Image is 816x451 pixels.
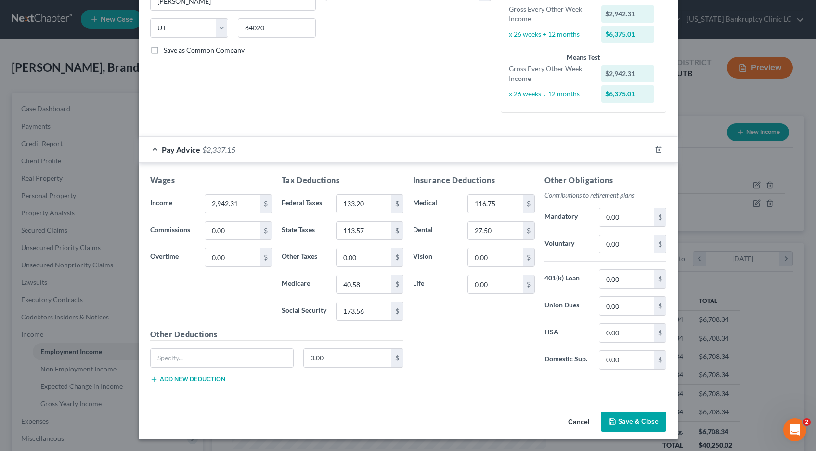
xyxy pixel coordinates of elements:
input: 0.00 [337,248,391,266]
div: $ [523,222,534,240]
input: 0.00 [304,349,391,367]
label: Union Dues [540,296,595,316]
input: 0.00 [599,297,654,315]
input: 0.00 [468,195,522,213]
div: $ [391,349,403,367]
input: 0.00 [337,222,391,240]
div: $ [523,195,534,213]
div: $ [260,222,272,240]
label: Medical [408,194,463,213]
input: Specify... [151,349,294,367]
iframe: Intercom live chat [783,418,806,441]
label: Life [408,275,463,294]
label: State Taxes [277,221,332,240]
h5: Other Deductions [150,329,403,341]
div: x 26 weeks ÷ 12 months [504,29,597,39]
input: 0.00 [468,222,522,240]
div: $ [391,275,403,293]
div: $ [654,208,666,226]
label: Commissions [145,221,200,240]
label: Overtime [145,248,200,267]
input: 0.00 [599,324,654,342]
div: $ [654,351,666,369]
div: $ [654,297,666,315]
button: Add new deduction [150,375,225,383]
h5: Wages [150,174,272,186]
input: 0.00 [468,275,522,293]
div: $ [523,275,534,293]
div: $ [654,270,666,288]
span: Pay Advice [162,145,200,154]
span: Save as Common Company [164,46,245,54]
label: Domestic Sup. [540,350,595,370]
input: 0.00 [337,275,391,293]
h5: Tax Deductions [282,174,403,186]
div: $ [654,324,666,342]
label: Vision [408,248,463,267]
div: Gross Every Other Week Income [504,64,597,83]
label: 401(k) Loan [540,269,595,289]
label: HSA [540,323,595,343]
span: Income [150,199,172,207]
div: $ [654,235,666,253]
input: Enter zip... [238,18,316,38]
div: $ [260,248,272,266]
div: $ [391,248,403,266]
div: Gross Every Other Week Income [504,4,597,24]
div: $2,942.31 [601,5,654,23]
button: Cancel [560,413,597,432]
input: 0.00 [599,235,654,253]
input: 0.00 [599,208,654,226]
div: $ [523,248,534,266]
label: Voluntary [540,235,595,254]
button: Save & Close [601,412,666,432]
div: $6,375.01 [601,85,654,103]
label: Medicare [277,275,332,294]
div: $ [391,222,403,240]
input: 0.00 [599,270,654,288]
input: 0.00 [337,195,391,213]
label: Federal Taxes [277,194,332,213]
div: Means Test [509,53,658,62]
p: Contributions to retirement plans [544,190,666,200]
input: 0.00 [205,248,259,266]
input: 0.00 [337,302,391,320]
input: 0.00 [205,222,259,240]
div: x 26 weeks ÷ 12 months [504,89,597,99]
div: $ [391,195,403,213]
h5: Insurance Deductions [413,174,535,186]
span: $2,337.15 [202,145,235,154]
label: Other Taxes [277,248,332,267]
span: 2 [803,418,811,426]
div: $6,375.01 [601,26,654,43]
div: $2,942.31 [601,65,654,82]
h5: Other Obligations [544,174,666,186]
input: 0.00 [468,248,522,266]
div: $ [260,195,272,213]
label: Mandatory [540,208,595,227]
label: Social Security [277,302,332,321]
input: 0.00 [205,195,259,213]
input: 0.00 [599,351,654,369]
label: Dental [408,221,463,240]
div: $ [391,302,403,320]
